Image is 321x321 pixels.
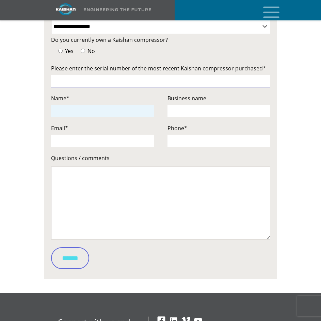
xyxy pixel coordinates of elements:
span: No [86,47,95,55]
label: Phone* [167,123,270,133]
span: Yes [64,47,74,55]
label: Email* [51,123,154,133]
label: Name* [51,94,154,103]
a: mobile menu [260,4,272,16]
label: Do you currently own a Kaishan compressor? [51,35,270,45]
label: Please enter the serial number of the most recent Kaishan compressor purchased* [51,64,270,73]
input: Yes [58,49,63,53]
img: kaishan logo [40,3,91,15]
label: Business name [167,94,270,103]
img: Engineering the future [84,8,151,11]
input: No [81,49,85,53]
form: Contact form [51,35,270,274]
